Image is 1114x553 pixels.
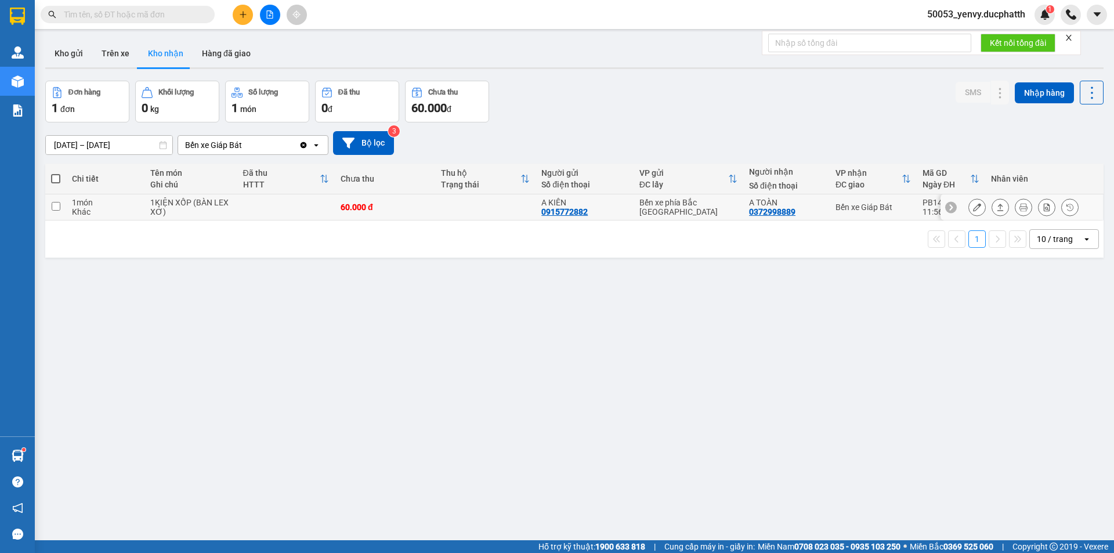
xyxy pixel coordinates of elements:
span: search [48,10,56,19]
div: PB1410250117 [923,198,979,207]
span: caret-down [1092,9,1102,20]
button: aim [287,5,307,25]
div: Chưa thu [341,174,429,183]
div: 10 / trang [1037,233,1073,245]
span: close [1065,34,1073,42]
div: Khối lượng [158,88,194,96]
div: Sửa đơn hàng [968,198,986,216]
div: Đã thu [243,168,320,178]
img: solution-icon [12,104,24,117]
div: Bến xe Giáp Bát [185,139,242,151]
img: phone-icon [1066,9,1076,20]
input: Select a date range. [46,136,172,154]
div: Tên món [150,168,231,178]
button: Trên xe [92,39,139,67]
button: Chưa thu60.000đ [405,81,489,122]
span: | [654,540,656,553]
div: Giao hàng [992,198,1009,216]
div: Đã thu [338,88,360,96]
img: warehouse-icon [12,450,24,462]
span: Hỗ trợ kỹ thuật: [538,540,645,553]
div: HTTT [243,180,320,189]
button: plus [233,5,253,25]
span: notification [12,503,23,514]
div: 1KIỆN XỐP (BÀN LEX XỞ) [150,198,231,216]
div: 0915772882 [541,207,588,216]
button: SMS [956,82,990,103]
th: Toggle SortBy [830,164,917,194]
div: Thu hộ [441,168,520,178]
span: đ [328,104,332,114]
div: Mã GD [923,168,970,178]
th: Toggle SortBy [917,164,985,194]
div: 1 món [72,198,139,207]
span: Miền Nam [758,540,900,553]
strong: 0708 023 035 - 0935 103 250 [794,542,900,551]
div: A TOÀN [749,198,824,207]
span: ⚪️ [903,544,907,549]
div: Chưa thu [428,88,458,96]
span: Kết nối tổng đài [990,37,1046,49]
div: A KIÊN [541,198,628,207]
span: | [1002,540,1004,553]
th: Toggle SortBy [435,164,536,194]
sup: 3 [388,125,400,137]
button: Đã thu0đ [315,81,399,122]
input: Nhập số tổng đài [768,34,971,52]
span: kg [150,104,159,114]
div: Trạng thái [441,180,520,189]
span: plus [239,10,247,19]
span: Miền Bắc [910,540,993,553]
div: VP nhận [835,168,902,178]
img: icon-new-feature [1040,9,1050,20]
button: Bộ lọc [333,131,394,155]
div: Khác [72,207,139,216]
span: file-add [266,10,274,19]
th: Toggle SortBy [634,164,743,194]
button: Nhập hàng [1015,82,1074,103]
button: Số lượng1món [225,81,309,122]
svg: open [1082,234,1091,244]
button: file-add [260,5,280,25]
span: 1 [232,101,238,115]
span: 60.000 [411,101,447,115]
div: Chi tiết [72,174,139,183]
div: Bến xe phía Bắc [GEOGRAPHIC_DATA] [639,198,737,216]
img: logo-vxr [10,8,25,25]
svg: open [312,140,321,150]
img: warehouse-icon [12,46,24,59]
button: Kho nhận [139,39,193,67]
div: Số lượng [248,88,278,96]
sup: 1 [22,448,26,451]
span: món [240,104,256,114]
div: Bến xe Giáp Bát [835,203,911,212]
button: Đơn hàng1đơn [45,81,129,122]
div: Người nhận [749,167,824,176]
span: message [12,529,23,540]
button: Hàng đã giao [193,39,260,67]
sup: 1 [1046,5,1054,13]
span: 0 [321,101,328,115]
button: Kết nối tổng đài [981,34,1055,52]
th: Toggle SortBy [237,164,335,194]
span: 1 [1048,5,1052,13]
img: warehouse-icon [12,75,24,88]
div: Ghi chú [150,180,231,189]
svg: Clear value [299,140,308,150]
div: VP gửi [639,168,728,178]
button: Khối lượng0kg [135,81,219,122]
div: Số điện thoại [749,181,824,190]
span: 50053_yenvy.ducphatth [918,7,1035,21]
div: 11:56 [DATE] [923,207,979,216]
div: Người gửi [541,168,628,178]
div: Số điện thoại [541,180,628,189]
div: 60.000 đ [341,203,429,212]
div: Đơn hàng [68,88,100,96]
div: ĐC lấy [639,180,728,189]
span: đ [447,104,451,114]
span: copyright [1050,543,1058,551]
input: Selected Bến xe Giáp Bát. [243,139,244,151]
strong: 1900 633 818 [595,542,645,551]
input: Tìm tên, số ĐT hoặc mã đơn [64,8,201,21]
button: caret-down [1087,5,1107,25]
